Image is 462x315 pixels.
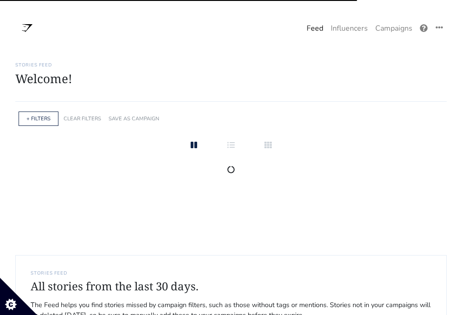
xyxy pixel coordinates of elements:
[15,72,447,86] h1: Welcome!
[109,115,159,122] a: SAVE AS CAMPAIGN
[15,20,38,36] img: 17:49:40_1637084980
[15,62,447,68] h6: Stories Feed
[26,115,51,122] a: + FILTERS
[64,115,101,122] a: CLEAR FILTERS
[303,19,327,38] a: Feed
[372,19,416,38] a: Campaigns
[31,270,431,276] h6: STORIES FEED
[31,280,431,293] h4: All stories from the last 30 days.
[327,19,372,38] a: Influencers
